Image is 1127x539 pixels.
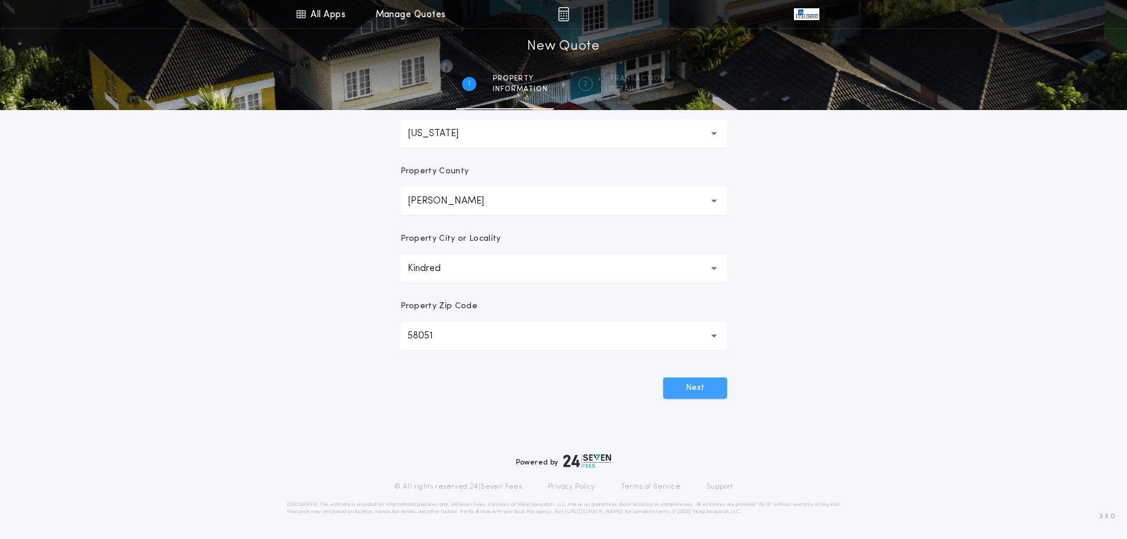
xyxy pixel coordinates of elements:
p: © All rights reserved. 24|Seven Fees [394,482,522,492]
img: vs-icon [794,8,819,20]
a: Support [706,482,733,492]
p: Property City or Locality [401,233,501,245]
span: information [493,85,548,94]
p: DISCLAIMER: This estimate is provided for informational purposes only. 24|Seven Fees, a product o... [287,501,841,515]
img: logo [563,454,612,468]
a: Terms of Service [621,482,680,492]
button: Next [663,377,727,399]
button: [US_STATE] [401,120,727,148]
img: img [558,7,569,21]
a: [URL][DOMAIN_NAME] [564,509,623,514]
p: [US_STATE] [408,127,477,141]
span: Property [493,74,548,83]
button: 58051 [401,322,727,350]
h2: 1 [468,79,470,89]
span: details [609,85,666,94]
span: Transaction [609,74,666,83]
button: [PERSON_NAME] [401,187,727,215]
span: 3.8.0 [1099,511,1115,522]
h2: 2 [583,79,587,89]
div: Powered by [516,454,612,468]
button: Kindred [401,254,727,283]
p: 58051 [408,329,452,343]
p: [PERSON_NAME] [408,194,503,208]
h1: New Quote [527,37,599,56]
a: Privacy Policy [548,482,595,492]
p: Property Zip Code [401,301,477,312]
p: Property County [401,166,469,177]
p: Kindred [408,262,460,276]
